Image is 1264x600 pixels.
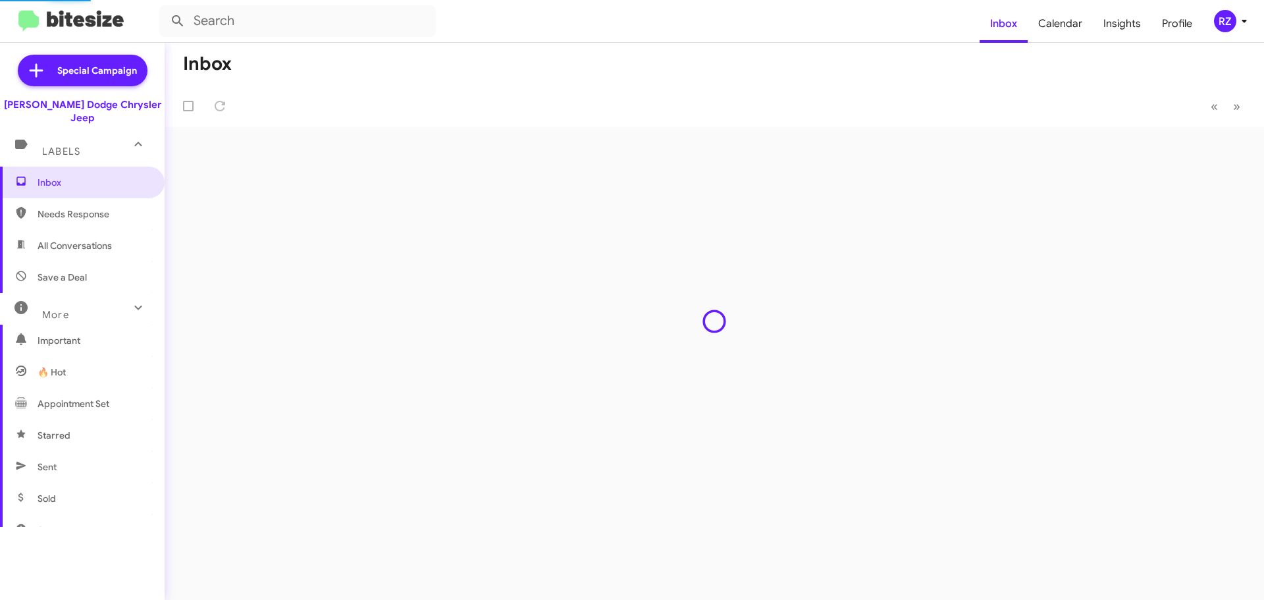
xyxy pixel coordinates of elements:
h1: Inbox [183,53,232,74]
div: RZ [1214,10,1236,32]
span: Save a Deal [38,271,87,284]
span: Labels [42,146,80,157]
input: Search [159,5,436,37]
button: RZ [1203,10,1250,32]
span: Sold Responded [38,524,107,537]
button: Next [1225,93,1248,120]
span: Needs Response [38,207,149,221]
span: Appointment Set [38,397,109,410]
span: Sold [38,492,56,505]
a: Profile [1151,5,1203,43]
span: » [1233,98,1240,115]
button: Previous [1203,93,1226,120]
span: Sent [38,460,57,474]
span: « [1211,98,1218,115]
a: Insights [1093,5,1151,43]
span: 🔥 Hot [38,366,66,379]
span: All Conversations [38,239,112,252]
a: Calendar [1028,5,1093,43]
nav: Page navigation example [1203,93,1248,120]
span: Special Campaign [57,64,137,77]
a: Inbox [980,5,1028,43]
a: Special Campaign [18,55,147,86]
span: Starred [38,429,70,442]
span: Important [38,334,149,347]
span: More [42,309,69,321]
span: Inbox [38,176,149,189]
